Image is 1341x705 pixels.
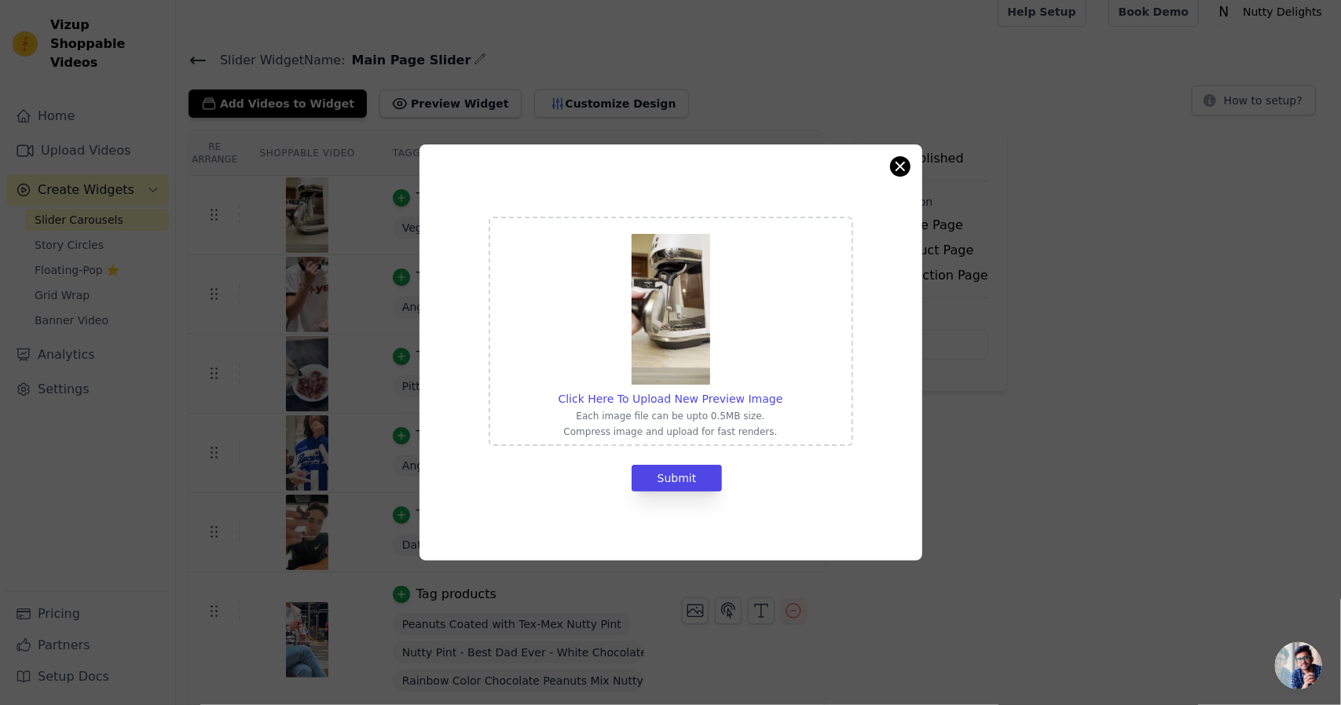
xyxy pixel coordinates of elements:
[632,234,710,385] img: preview
[559,410,783,422] p: Each image file can be upto 0.5MB size.
[632,465,723,491] button: Submit
[1275,642,1322,689] div: Open chat
[559,393,783,405] span: Click Here To Upload New Preview Image
[559,426,783,438] p: Compress image and upload for fast renders.
[891,157,910,176] button: Close modal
